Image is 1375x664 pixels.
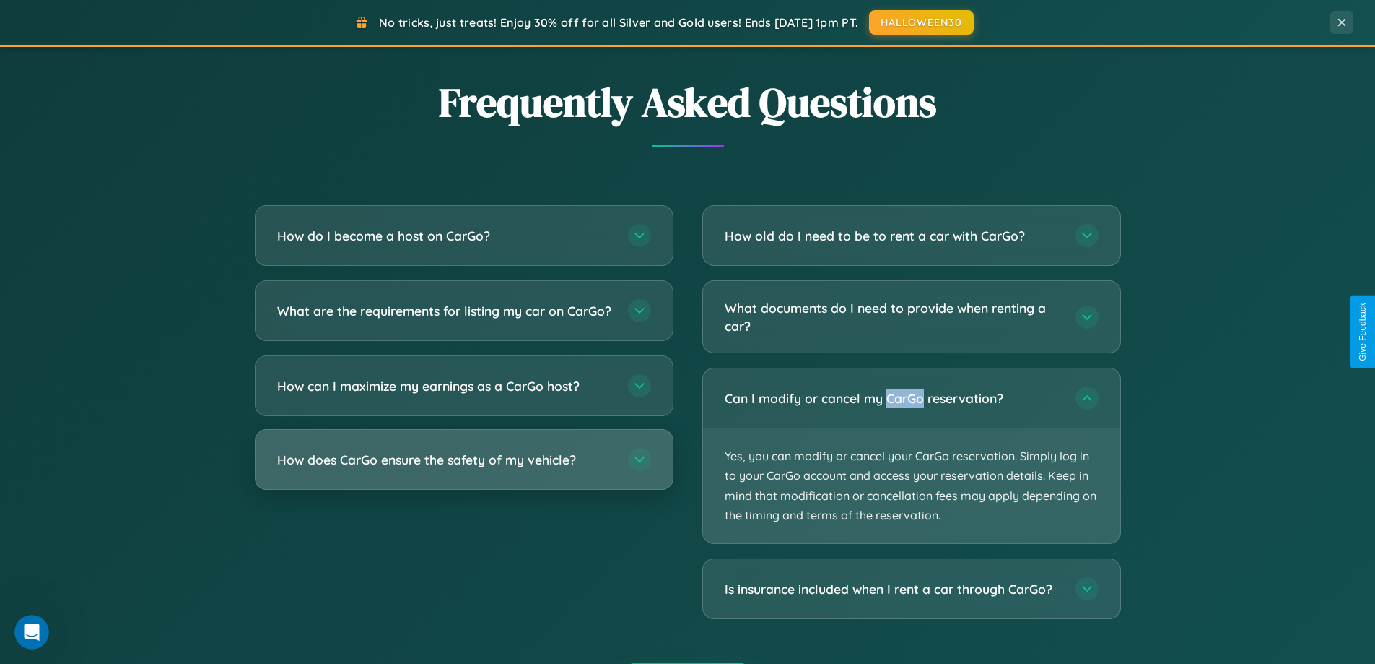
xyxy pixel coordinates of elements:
[277,377,614,395] h3: How can I maximize my earnings as a CarGo host?
[869,10,974,35] button: HALLOWEEN30
[255,74,1121,130] h2: Frequently Asked Questions
[725,299,1061,335] h3: What documents do I need to provide when renting a car?
[1358,303,1368,361] div: Give Feedback
[379,15,858,30] span: No tricks, just treats! Enjoy 30% off for all Silver and Gold users! Ends [DATE] 1pm PT.
[277,227,614,245] h3: How do I become a host on CarGo?
[725,389,1061,408] h3: Can I modify or cancel my CarGo reservation?
[703,428,1120,543] p: Yes, you can modify or cancel your CarGo reservation. Simply log in to your CarGo account and acc...
[725,580,1061,598] h3: Is insurance included when I rent a car through CarGo?
[277,451,614,469] h3: How does CarGo ensure the safety of my vehicle?
[277,302,614,320] h3: What are the requirements for listing my car on CarGo?
[725,227,1061,245] h3: How old do I need to be to rent a car with CarGo?
[14,615,49,650] iframe: Intercom live chat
